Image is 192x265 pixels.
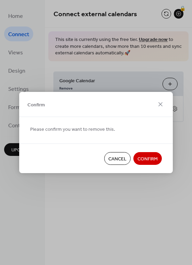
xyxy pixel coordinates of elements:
button: Confirm [133,152,162,165]
span: Confirm [27,101,45,108]
span: Please confirm you want to remove this. [30,126,115,133]
span: Cancel [108,156,127,163]
button: Cancel [104,152,131,165]
span: Confirm [137,156,158,163]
